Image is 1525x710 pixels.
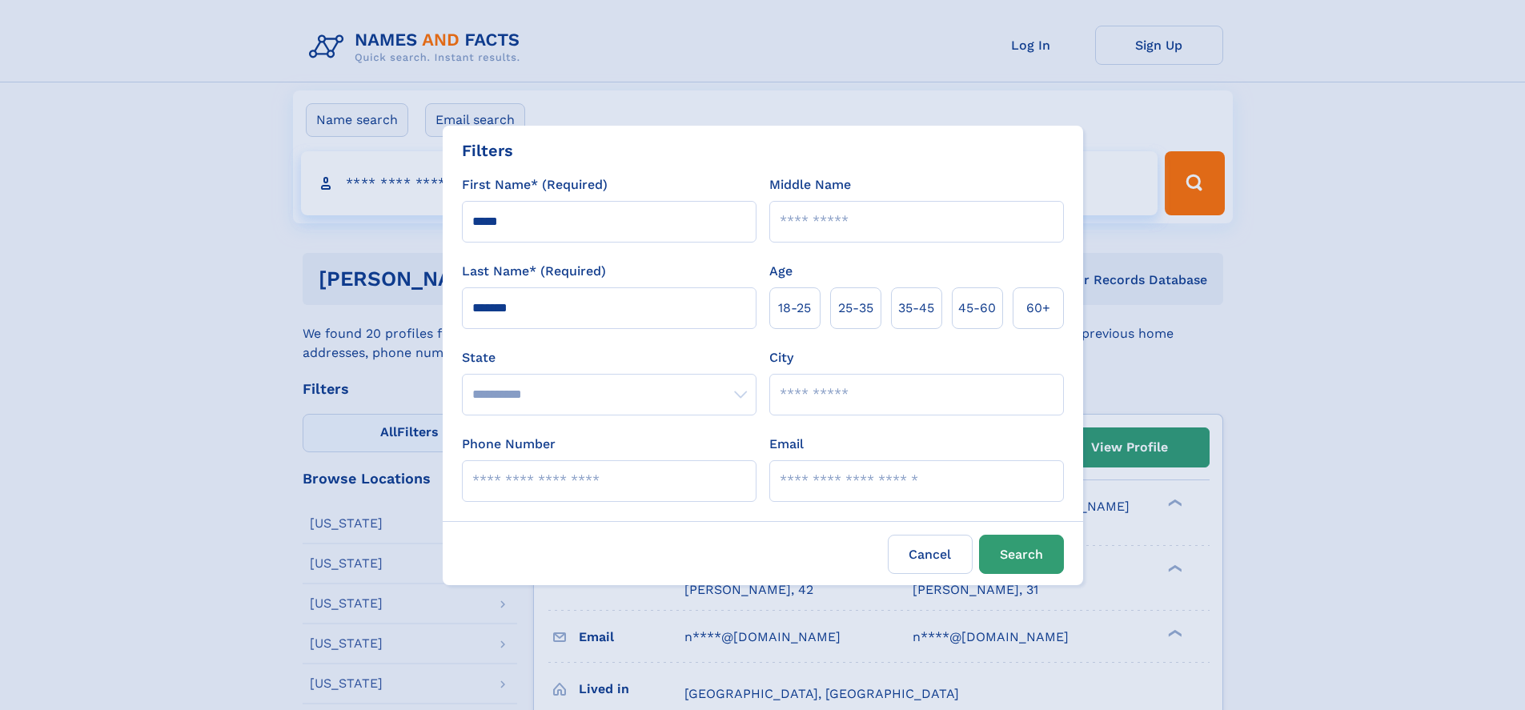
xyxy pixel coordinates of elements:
[979,535,1064,574] button: Search
[462,435,556,454] label: Phone Number
[838,299,873,318] span: 25‑35
[888,535,973,574] label: Cancel
[778,299,811,318] span: 18‑25
[462,262,606,281] label: Last Name* (Required)
[769,348,793,367] label: City
[769,435,804,454] label: Email
[462,138,513,162] div: Filters
[462,348,756,367] label: State
[462,175,608,195] label: First Name* (Required)
[1026,299,1050,318] span: 60+
[958,299,996,318] span: 45‑60
[769,262,793,281] label: Age
[898,299,934,318] span: 35‑45
[769,175,851,195] label: Middle Name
